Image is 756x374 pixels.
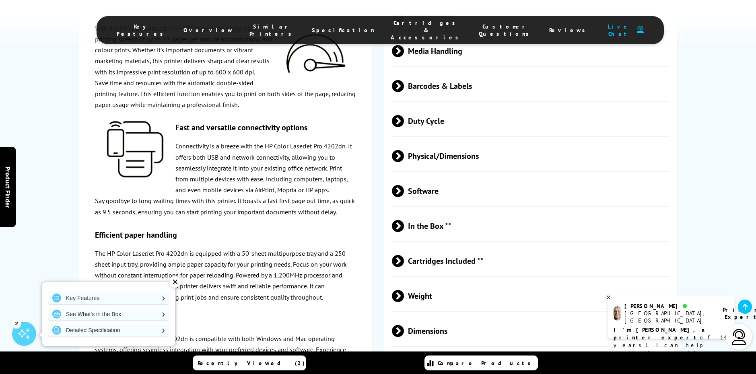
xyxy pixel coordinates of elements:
a: Detailed Specification [48,324,169,337]
h3: Wide compatibility [95,315,356,325]
h3: Fast and versatile connectivity options [95,122,356,133]
p: of 14 years! I can help you choose the right product [614,326,729,364]
span: Specification [312,27,375,34]
span: Cartridges & Accessories [391,19,463,41]
img: hp-new-speed-icon-160.png [285,31,346,77]
span: Barcodes & Labels [392,71,669,101]
span: Media Handling [392,36,669,66]
span: Duty Cycle [392,106,669,136]
p: The HP Color LaserJet Pro 4202dn is equipped with a 50-sheet multipurpose tray and a 250-sheet in... [95,248,356,303]
span: Physical/Dimensions [392,141,669,171]
div: [PERSON_NAME] [624,302,713,310]
a: Recently Viewed (2) [193,356,306,370]
div: ✕ [169,276,181,288]
p: Say goodbye to long waiting times with this printer. It boasts a fast first page out time, as qui... [95,195,356,217]
span: Similar Printers [249,23,296,37]
span: Live Chat [606,23,633,37]
span: Key Features [117,23,167,37]
span: Software [392,176,669,206]
img: user-headset-duotone.svg [637,26,644,33]
span: In the Box ** [392,211,669,241]
span: Compare Products [438,360,535,367]
span: Dimensions [392,316,669,346]
span: Customer Questions [479,23,533,37]
a: Key Features [48,292,169,304]
p: Save time and resources with the automatic double-sided printing feature. This efficient function... [95,78,356,111]
div: [GEOGRAPHIC_DATA], [GEOGRAPHIC_DATA] [624,310,713,324]
p: With the HP Color LaserJet Pro 4202dn, you can enjoy rapid printing speeds of up to 33 pages per ... [95,23,356,78]
span: Weight [392,281,669,311]
img: user-headset-light.svg [731,329,747,345]
span: Recently Viewed (2) [198,360,305,367]
img: ashley-livechat.png [614,306,621,321]
img: hp-new-mobile-print-icon2-160.png [105,118,166,179]
span: Product Finder [4,166,12,208]
a: See What's in the Box [48,308,169,321]
a: Compare Products [424,356,538,370]
p: Connectivity is a breeze with the HP Color LaserJet Pro 4202dn. It offers both USB and network co... [95,141,356,195]
span: Cartridges Included ** [392,246,669,276]
span: Reviews [549,27,589,34]
h3: Efficient paper handling [95,230,356,240]
div: 2 [12,319,21,328]
span: Overview [183,27,233,34]
b: I'm [PERSON_NAME], a printer expert [614,326,707,341]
